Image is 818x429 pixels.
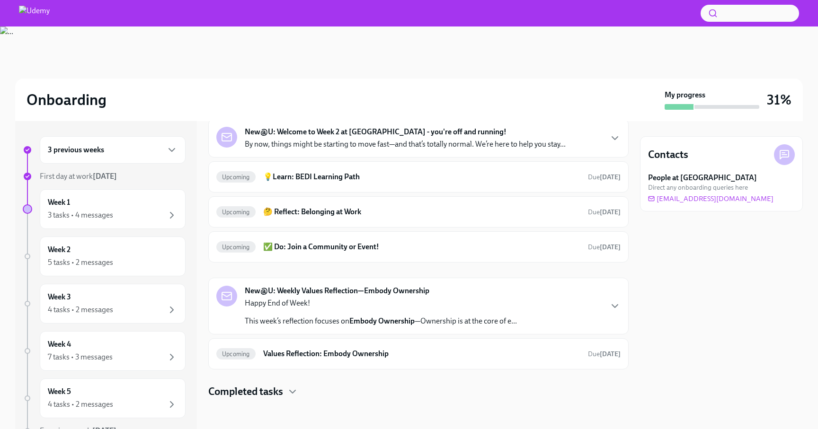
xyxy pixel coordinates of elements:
strong: [DATE] [600,173,621,181]
strong: New@U: Weekly Values Reflection—Embody Ownership [245,286,429,296]
h2: Onboarding [27,90,107,109]
a: Week 13 tasks • 4 messages [23,189,186,229]
strong: [DATE] [600,350,621,358]
div: 7 tasks • 3 messages [48,352,113,362]
img: Udemy [19,6,50,21]
a: First day at work[DATE] [23,171,186,182]
div: 4 tasks • 2 messages [48,399,113,410]
span: October 20th, 2025 10:00 [588,350,621,359]
span: Due [588,350,621,358]
p: By now, things might be starting to move fast—and that’s totally normal. We’re here to help you s... [245,139,566,149]
div: 4 tasks • 2 messages [48,305,113,315]
strong: My progress [665,90,705,100]
span: Upcoming [216,209,256,216]
span: Due [588,173,621,181]
h6: Week 5 [48,386,71,397]
div: 3 previous weeks [40,136,186,164]
h3: 31% [767,91,791,108]
h6: Week 3 [48,292,71,302]
div: 3 tasks • 4 messages [48,210,113,220]
span: October 18th, 2025 10:00 [588,208,621,217]
strong: [DATE] [93,172,117,181]
span: October 18th, 2025 10:00 [588,173,621,182]
strong: New@U: Welcome to Week 2 at [GEOGRAPHIC_DATA] - you're off and running! [245,127,507,137]
a: Week 25 tasks • 2 messages [23,236,186,276]
h6: 3 previous weeks [48,145,104,155]
p: This week’s reflection focuses on —Ownership is at the core of e... [245,316,517,326]
a: Week 47 tasks • 3 messages [23,331,186,371]
span: Direct any onboarding queries here [648,183,748,192]
h6: 💡Learn: BEDI Learning Path [263,172,580,182]
span: October 18th, 2025 10:00 [588,243,621,252]
h6: 🤔 Reflect: Belonging at Work [263,207,580,217]
h6: Week 2 [48,245,71,255]
strong: Embody Ownership [349,316,415,325]
span: Upcoming [216,244,256,251]
div: 5 tasks • 2 messages [48,257,113,268]
h6: Values Reflection: Embody Ownership [263,349,580,359]
h6: Week 4 [48,339,71,350]
a: Upcoming💡Learn: BEDI Learning PathDue[DATE] [216,169,621,184]
h6: Week 1 [48,197,70,208]
span: Upcoming [216,350,256,358]
span: Upcoming [216,174,256,181]
span: First day at work [40,172,117,181]
a: Upcoming✅ Do: Join a Community or Event!Due[DATE] [216,239,621,254]
h4: Contacts [648,148,688,162]
p: Happy End of Week! [245,298,517,308]
div: Completed tasks [208,385,629,399]
strong: People at [GEOGRAPHIC_DATA] [648,173,757,183]
span: Due [588,243,621,251]
h4: Completed tasks [208,385,283,399]
h6: ✅ Do: Join a Community or Event! [263,242,580,252]
strong: [DATE] [600,243,621,251]
a: Week 54 tasks • 2 messages [23,378,186,418]
a: UpcomingValues Reflection: Embody OwnershipDue[DATE] [216,346,621,361]
strong: [DATE] [600,208,621,216]
a: Week 34 tasks • 2 messages [23,284,186,324]
a: [EMAIL_ADDRESS][DOMAIN_NAME] [648,194,774,203]
span: Due [588,208,621,216]
a: Upcoming🤔 Reflect: Belonging at WorkDue[DATE] [216,204,621,219]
